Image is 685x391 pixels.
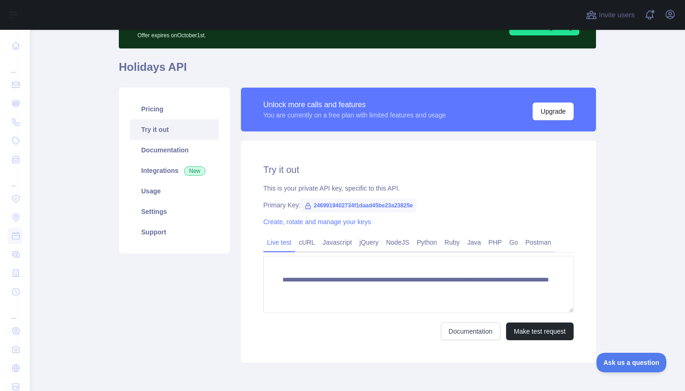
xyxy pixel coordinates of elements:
span: Invite users [599,10,635,21]
a: Live test [263,235,295,250]
div: Primary Key: [263,200,574,210]
button: Invite users [584,7,637,22]
h2: Try it out [263,163,574,176]
div: ... [7,302,22,321]
div: Unlock more calls and features [263,99,446,110]
a: NodeJS [382,235,413,250]
a: Try it out [130,119,219,140]
a: PHP [485,235,506,250]
h1: Holidays API [119,60,596,82]
a: Integrations New [130,160,219,181]
a: Pricing [130,99,219,119]
a: Go [506,235,522,250]
a: Python [413,235,441,250]
div: ... [7,56,22,75]
a: Postman [522,235,555,250]
a: Documentation [441,322,500,340]
a: jQuery [356,235,382,250]
div: You are currently on a free plan with limited features and usage [263,110,446,120]
a: Create, rotate and manage your keys [263,218,371,226]
button: Upgrade [533,103,574,120]
div: ... [7,170,22,188]
a: Ruby [441,235,464,250]
a: Usage [130,181,219,201]
iframe: Toggle Customer Support [596,353,666,372]
a: Javascript [319,235,356,250]
a: Support [130,222,219,242]
a: Settings [130,201,219,222]
a: Java [464,235,485,250]
span: New [184,166,205,176]
a: cURL [295,235,319,250]
div: This is your private API key, specific to this API. [263,184,574,193]
span: 2469919402734f1daad45be23a23825e [301,199,417,213]
p: Offer expires on October 1st. [137,28,393,39]
button: Make test request [506,322,574,340]
a: Documentation [130,140,219,160]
